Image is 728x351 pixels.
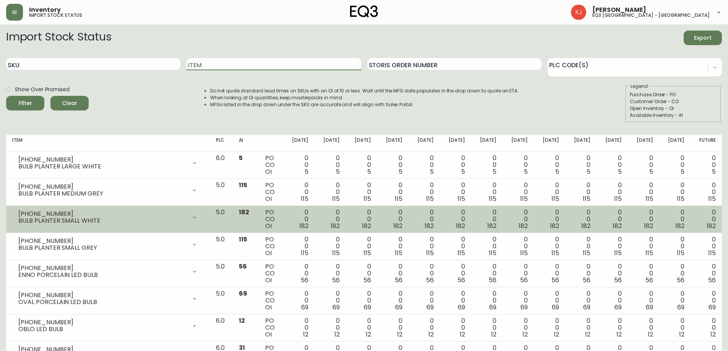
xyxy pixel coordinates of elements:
[265,330,272,339] span: OI
[540,263,559,284] div: 0 0
[362,222,371,230] span: 182
[383,182,402,202] div: 0 0
[489,194,496,203] span: 115
[540,155,559,175] div: 0 0
[18,292,187,299] div: [PHONE_NUMBER]
[645,194,653,203] span: 115
[409,135,440,152] th: [DATE]
[383,236,402,257] div: 0 0
[592,7,646,13] span: [PERSON_NAME]
[520,303,528,312] span: 69
[493,167,496,176] span: 5
[446,263,465,284] div: 0 0
[644,222,653,230] span: 182
[265,317,277,338] div: PO CO
[289,182,308,202] div: 0 0
[18,217,187,224] div: BULB PLANTER SMALL WHITE
[555,167,559,176] span: 5
[534,135,565,152] th: [DATE]
[321,236,340,257] div: 0 0
[415,317,434,338] div: 0 0
[367,167,371,176] span: 5
[571,263,590,284] div: 0 0
[265,290,277,311] div: PO CO
[18,163,187,170] div: BULB PLANTER LARGE WHITE
[665,182,684,202] div: 0 0
[346,135,377,152] th: [DATE]
[352,209,371,230] div: 0 0
[520,194,528,203] span: 115
[321,263,340,284] div: 0 0
[477,290,496,311] div: 0 0
[684,31,722,45] button: Export
[265,236,277,257] div: PO CO
[352,182,371,202] div: 0 0
[645,276,653,285] span: 56
[18,265,187,272] div: [PHONE_NUMBER]
[583,249,590,257] span: 115
[377,135,409,152] th: [DATE]
[477,317,496,338] div: 0 0
[524,167,528,176] span: 5
[415,290,434,311] div: 0 0
[289,209,308,230] div: 0 0
[352,317,371,338] div: 0 0
[697,263,716,284] div: 0 0
[289,290,308,311] div: 0 0
[583,276,590,285] span: 56
[461,167,465,176] span: 5
[697,182,716,202] div: 0 0
[315,135,346,152] th: [DATE]
[628,135,659,152] th: [DATE]
[289,263,308,284] div: 0 0
[395,276,402,285] span: 56
[613,222,622,230] span: 182
[305,167,308,176] span: 5
[614,194,622,203] span: 115
[634,182,653,202] div: 0 0
[554,330,559,339] span: 12
[18,190,187,197] div: BULB PLANTER MEDIUM GREY
[12,155,204,171] div: [PHONE_NUMBER]BULB PLANTER LARGE WHITE
[540,182,559,202] div: 0 0
[289,236,308,257] div: 0 0
[383,155,402,175] div: 0 0
[18,326,187,333] div: OBLO LED BULB
[210,135,233,152] th: PLC
[460,330,465,339] span: 12
[265,222,272,230] span: OI
[446,155,465,175] div: 0 0
[583,303,590,312] span: 69
[630,83,649,90] legend: Legend
[18,238,187,244] div: [PHONE_NUMBER]
[265,263,277,284] div: PO CO
[675,222,684,230] span: 182
[509,317,528,338] div: 0 0
[210,206,233,233] td: 5.0
[709,303,716,312] span: 69
[571,317,590,338] div: 0 0
[415,182,434,202] div: 0 0
[395,194,402,203] span: 115
[491,330,496,339] span: 12
[634,236,653,257] div: 0 0
[614,249,622,257] span: 115
[634,263,653,284] div: 0 0
[509,209,528,230] div: 0 0
[12,290,204,307] div: [PHONE_NUMBER]OVAL PORCELAIN LED BULB
[446,317,465,338] div: 0 0
[383,317,402,338] div: 0 0
[239,154,243,162] span: 5
[6,135,210,152] th: Item
[519,222,528,230] span: 182
[630,98,717,105] div: Customer Order - CO
[321,209,340,230] div: 0 0
[446,236,465,257] div: 0 0
[489,249,496,257] span: 115
[18,272,187,278] div: ENNO PORCELAIN LED BULB
[430,167,434,176] span: 5
[239,208,249,217] span: 182
[210,179,233,206] td: 5.0
[477,155,496,175] div: 0 0
[712,167,716,176] span: 5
